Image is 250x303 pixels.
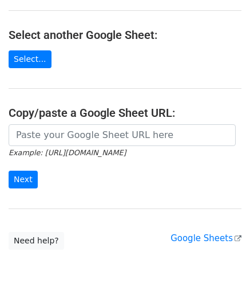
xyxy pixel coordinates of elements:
[170,233,241,243] a: Google Sheets
[193,248,250,303] iframe: Chat Widget
[9,106,241,120] h4: Copy/paste a Google Sheet URL:
[9,124,236,146] input: Paste your Google Sheet URL here
[9,232,64,250] a: Need help?
[9,50,51,68] a: Select...
[9,148,126,157] small: Example: [URL][DOMAIN_NAME]
[9,171,38,188] input: Next
[9,28,241,42] h4: Select another Google Sheet:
